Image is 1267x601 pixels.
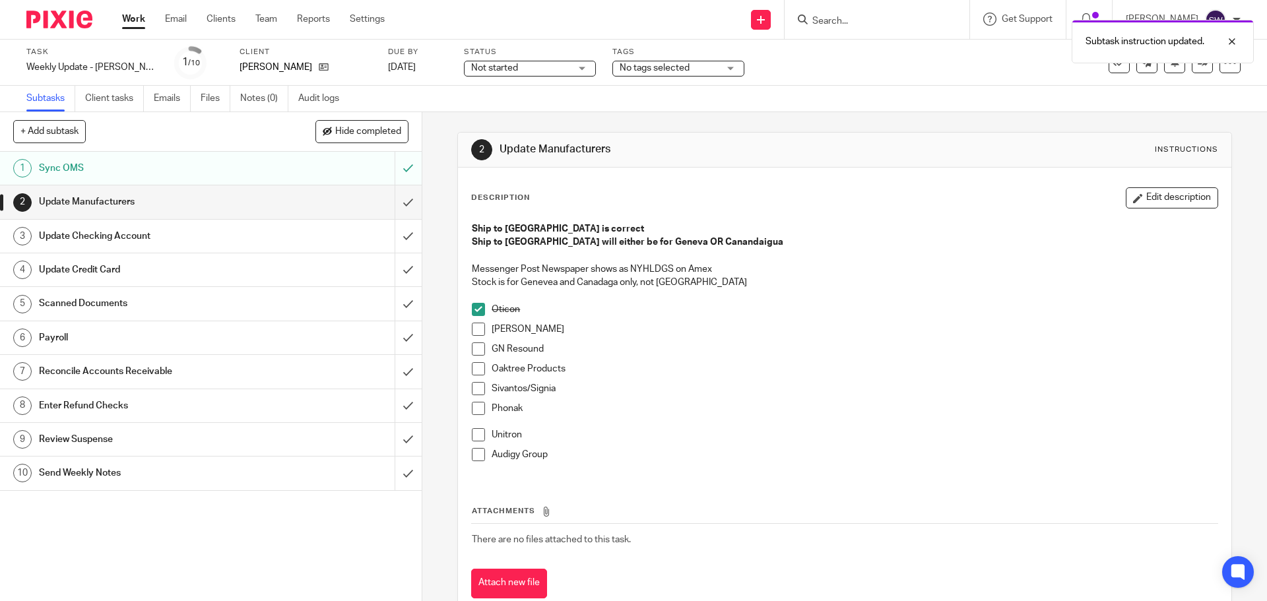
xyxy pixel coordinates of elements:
h1: Update Credit Card [39,260,267,280]
p: Stock is for Genevea and Canadaga only, not [GEOGRAPHIC_DATA] [472,276,1217,289]
div: 6 [13,329,32,347]
label: Due by [388,47,447,57]
img: Pixie [26,11,92,28]
a: Clients [207,13,236,26]
a: Notes (0) [240,86,288,111]
p: [PERSON_NAME] [492,323,1217,336]
p: Sivantos/Signia [492,382,1217,395]
a: Client tasks [85,86,144,111]
p: Unitron [492,428,1217,441]
div: 10 [13,464,32,482]
a: Files [201,86,230,111]
span: Hide completed [335,127,401,137]
a: Work [122,13,145,26]
p: Oticon [492,303,1217,316]
div: 9 [13,430,32,449]
div: 2 [471,139,492,160]
div: 2 [13,193,32,212]
button: Edit description [1126,187,1218,208]
h1: Sync OMS [39,158,267,178]
label: Task [26,47,158,57]
h1: Send Weekly Notes [39,463,267,483]
div: 4 [13,261,32,279]
button: Hide completed [315,120,408,142]
button: + Add subtask [13,120,86,142]
strong: Ship to [GEOGRAPHIC_DATA] will either be for Geneva OR Canandaigua [472,237,783,247]
div: Instructions [1155,144,1218,155]
h1: Update Checking Account [39,226,267,246]
h1: Enter Refund Checks [39,396,267,416]
label: Status [464,47,596,57]
small: /10 [188,59,200,67]
p: Description [471,193,530,203]
h1: Update Manufacturers [500,142,873,156]
div: 5 [13,295,32,313]
a: Emails [154,86,191,111]
h1: Reconcile Accounts Receivable [39,362,267,381]
h1: Scanned Documents [39,294,267,313]
p: Audigy Group [492,448,1217,461]
div: 8 [13,396,32,415]
a: Audit logs [298,86,349,111]
img: svg%3E [1205,9,1226,30]
span: No tags selected [620,63,690,73]
a: Email [165,13,187,26]
p: GN Resound [492,342,1217,356]
span: Not started [471,63,518,73]
span: Attachments [472,507,535,515]
div: 1 [182,55,200,70]
span: There are no files attached to this task. [472,535,631,544]
a: Team [255,13,277,26]
label: Tags [612,47,744,57]
div: Weekly Update - [PERSON_NAME] [26,61,158,74]
div: 1 [13,159,32,177]
p: Subtask instruction updated. [1086,35,1204,48]
a: Reports [297,13,330,26]
h1: Review Suspense [39,429,267,449]
div: Weekly Update - Harry-Glaspie [26,61,158,74]
p: Oaktree Products [492,362,1217,375]
span: [DATE] [388,63,416,72]
button: Attach new file [471,569,547,598]
h1: Update Manufacturers [39,192,267,212]
h1: Payroll [39,328,267,348]
a: Settings [350,13,385,26]
a: Subtasks [26,86,75,111]
p: [PERSON_NAME] [240,61,312,74]
p: Phonak [492,402,1217,415]
strong: Ship to [GEOGRAPHIC_DATA] is correct [472,224,644,234]
div: 7 [13,362,32,381]
p: Messenger Post Newspaper shows as NYHLDGS on Amex [472,263,1217,276]
div: 3 [13,227,32,245]
label: Client [240,47,372,57]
